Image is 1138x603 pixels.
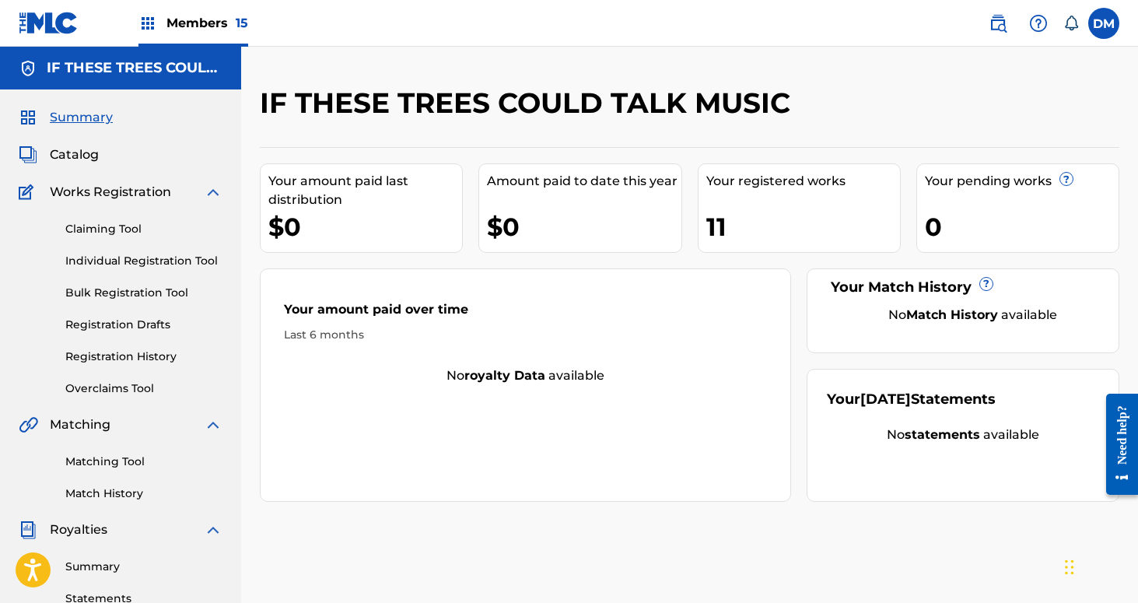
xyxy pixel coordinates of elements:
a: CatalogCatalog [19,145,99,164]
div: 11 [706,209,900,244]
h5: IF THESE TREES COULD TALK MUSIC [47,59,222,77]
a: Matching Tool [65,454,222,470]
img: help [1029,14,1048,33]
div: Notifications [1063,16,1079,31]
a: Overclaims Tool [65,380,222,397]
img: Accounts [19,59,37,78]
span: ? [1060,173,1073,185]
a: Individual Registration Tool [65,253,222,269]
img: expand [204,183,222,202]
strong: Match History [906,307,998,322]
img: expand [204,521,222,539]
a: Bulk Registration Tool [65,285,222,301]
span: [DATE] [860,391,911,408]
div: $0 [268,209,462,244]
img: Matching [19,415,38,434]
a: Match History [65,486,222,502]
span: Catalog [50,145,99,164]
img: Summary [19,108,37,127]
a: Public Search [982,8,1014,39]
span: Royalties [50,521,107,539]
div: Your registered works [706,172,900,191]
img: MLC Logo [19,12,79,34]
span: Matching [50,415,110,434]
a: Registration History [65,349,222,365]
div: Help [1023,8,1054,39]
img: search [989,14,1007,33]
strong: statements [905,427,980,442]
div: Your amount paid last distribution [268,172,462,209]
img: Top Rightsholders [138,14,157,33]
span: Members [166,14,248,32]
span: Works Registration [50,183,171,202]
a: Claiming Tool [65,221,222,237]
span: 15 [236,16,248,30]
img: Royalties [19,521,37,539]
a: Registration Drafts [65,317,222,333]
div: No available [827,426,1099,444]
div: Your Statements [827,389,996,410]
img: expand [204,415,222,434]
div: No available [846,306,1099,324]
a: Summary [65,559,222,575]
img: Catalog [19,145,37,164]
strong: royalty data [464,368,545,383]
span: ? [980,278,993,290]
div: Your amount paid over time [284,300,767,327]
div: Your pending works [925,172,1119,191]
a: SummarySummary [19,108,113,127]
div: User Menu [1088,8,1119,39]
img: Works Registration [19,183,39,202]
div: No available [261,366,790,385]
div: Last 6 months [284,327,767,343]
span: Summary [50,108,113,127]
iframe: Resource Center [1094,382,1138,507]
div: Your Match History [827,277,1099,298]
div: Drag [1065,544,1074,591]
div: $0 [487,209,681,244]
iframe: Chat Widget [1060,528,1138,603]
div: Amount paid to date this year [487,172,681,191]
h2: IF THESE TREES COULD TALK MUSIC [260,86,798,121]
div: 0 [925,209,1119,244]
